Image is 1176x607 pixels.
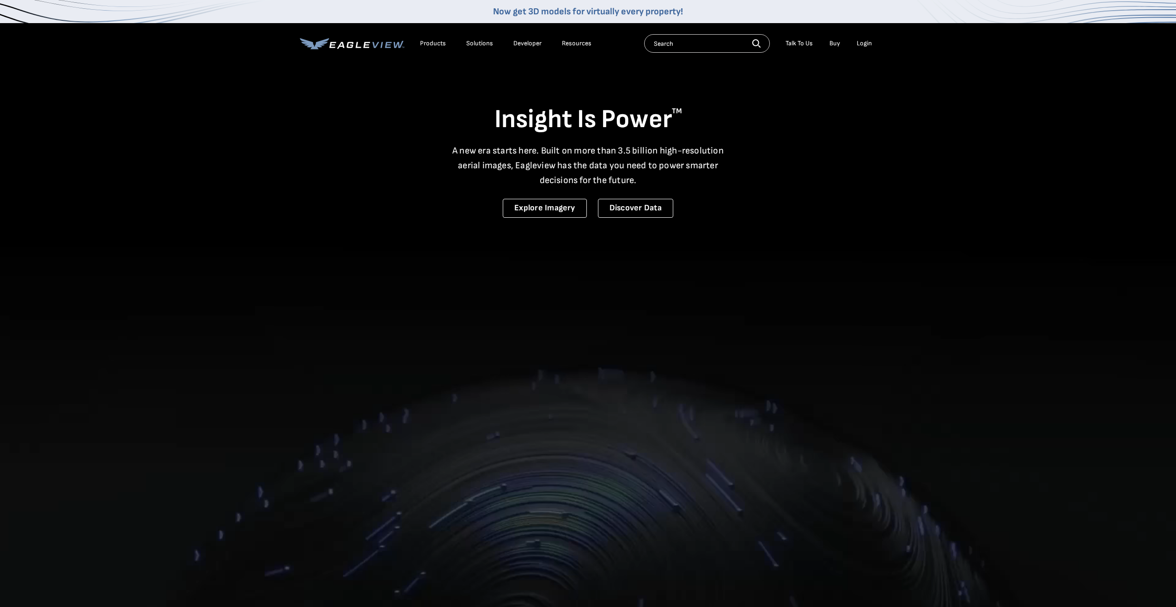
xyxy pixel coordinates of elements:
[857,39,872,48] div: Login
[786,39,813,48] div: Talk To Us
[562,39,591,48] div: Resources
[672,107,682,116] sup: TM
[420,39,446,48] div: Products
[503,199,587,218] a: Explore Imagery
[447,143,730,188] p: A new era starts here. Built on more than 3.5 billion high-resolution aerial images, Eagleview ha...
[466,39,493,48] div: Solutions
[513,39,542,48] a: Developer
[493,6,683,17] a: Now get 3D models for virtually every property!
[300,104,877,136] h1: Insight Is Power
[644,34,770,53] input: Search
[598,199,673,218] a: Discover Data
[829,39,840,48] a: Buy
